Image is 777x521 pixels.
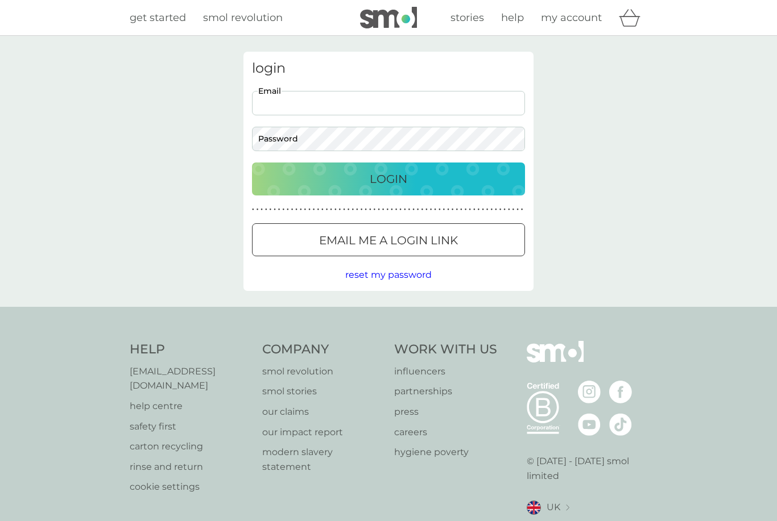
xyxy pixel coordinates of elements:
[348,207,350,212] p: ●
[262,384,383,399] a: smol stories
[495,207,497,212] p: ●
[513,207,515,212] p: ●
[287,207,289,212] p: ●
[313,207,315,212] p: ●
[130,460,251,474] a: rinse and return
[369,207,371,212] p: ●
[130,439,251,454] a: carton recycling
[394,341,497,359] h4: Work With Us
[361,207,363,212] p: ●
[130,10,186,26] a: get started
[501,11,524,24] span: help
[443,207,445,212] p: ●
[439,207,441,212] p: ●
[486,207,489,212] p: ●
[395,207,398,212] p: ●
[339,207,341,212] p: ●
[345,268,432,282] button: reset my password
[262,425,383,440] a: our impact report
[252,162,525,195] button: Login
[501,10,524,26] a: help
[465,207,467,212] p: ●
[547,500,560,515] span: UK
[270,207,272,212] p: ●
[456,207,458,212] p: ●
[261,207,263,212] p: ●
[274,207,276,212] p: ●
[408,207,411,212] p: ●
[394,425,497,440] a: careers
[382,207,385,212] p: ●
[262,364,383,379] a: smol revolution
[541,11,602,24] span: my account
[391,207,393,212] p: ●
[262,405,383,419] a: our claims
[378,207,380,212] p: ●
[262,341,383,359] h4: Company
[321,207,324,212] p: ●
[508,207,510,212] p: ●
[541,10,602,26] a: my account
[386,207,388,212] p: ●
[394,445,497,460] p: hygiene poverty
[619,6,647,29] div: basket
[265,207,267,212] p: ●
[130,399,251,414] a: help centre
[404,207,406,212] p: ●
[345,269,432,280] span: reset my password
[451,11,484,24] span: stories
[482,207,484,212] p: ●
[130,364,251,393] a: [EMAIL_ADDRESS][DOMAIN_NAME]
[130,480,251,494] p: cookie settings
[527,341,584,380] img: smol
[578,413,601,436] img: visit the smol Youtube page
[308,207,311,212] p: ●
[425,207,428,212] p: ●
[460,207,462,212] p: ●
[417,207,419,212] p: ●
[360,7,417,28] img: smol
[447,207,449,212] p: ●
[262,445,383,474] a: modern slavery statement
[609,381,632,403] img: visit the smol Facebook page
[374,207,376,212] p: ●
[421,207,423,212] p: ●
[451,10,484,26] a: stories
[278,207,280,212] p: ●
[370,170,407,188] p: Login
[478,207,480,212] p: ●
[566,505,569,511] img: select a new location
[291,207,294,212] p: ●
[469,207,471,212] p: ●
[130,419,251,434] p: safety first
[330,207,332,212] p: ●
[394,405,497,419] a: press
[257,207,259,212] p: ●
[394,384,497,399] a: partnerships
[499,207,502,212] p: ●
[130,341,251,359] h4: Help
[343,207,345,212] p: ●
[490,207,493,212] p: ●
[352,207,354,212] p: ●
[317,207,319,212] p: ●
[203,10,283,26] a: smol revolution
[203,11,283,24] span: smol revolution
[252,207,254,212] p: ●
[578,381,601,403] img: visit the smol Instagram page
[473,207,476,212] p: ●
[516,207,519,212] p: ●
[319,231,458,249] p: Email me a login link
[394,364,497,379] a: influencers
[365,207,367,212] p: ●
